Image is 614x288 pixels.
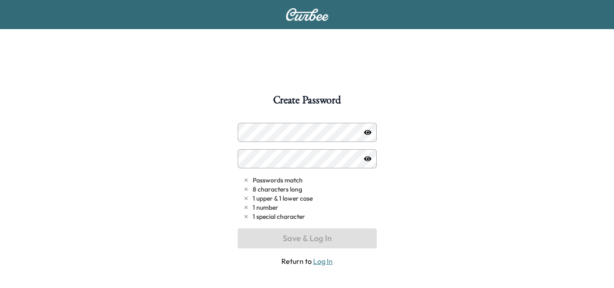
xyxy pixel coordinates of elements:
[285,8,329,21] img: Curbee Logo
[253,212,305,221] span: 1 special character
[253,185,302,194] span: 8 characters long
[253,194,313,203] span: 1 upper & 1 lower case
[253,203,278,212] span: 1 number
[238,256,377,267] span: Return to
[273,95,340,110] h1: Create Password
[313,257,333,266] a: Log In
[253,176,303,185] span: Passwords match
